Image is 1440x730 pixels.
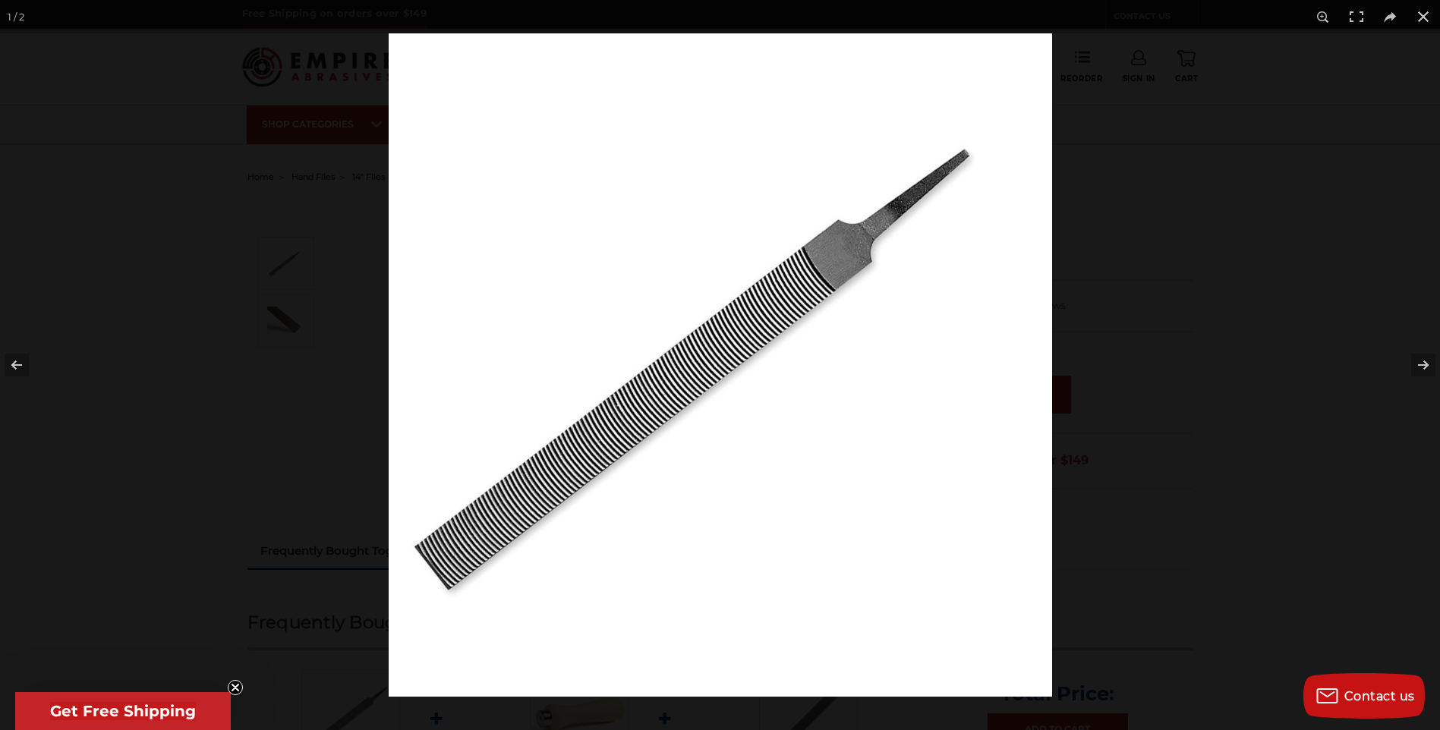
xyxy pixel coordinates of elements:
img: Mill_Curved_Tooth_File__96880.1570196852.jpg [389,33,1052,697]
span: Get Free Shipping [50,702,196,720]
button: Close teaser [228,680,243,695]
div: Get Free ShippingClose teaser [15,692,231,730]
span: Contact us [1344,689,1415,703]
button: Contact us [1303,673,1425,719]
button: Next (arrow right) [1387,327,1440,403]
